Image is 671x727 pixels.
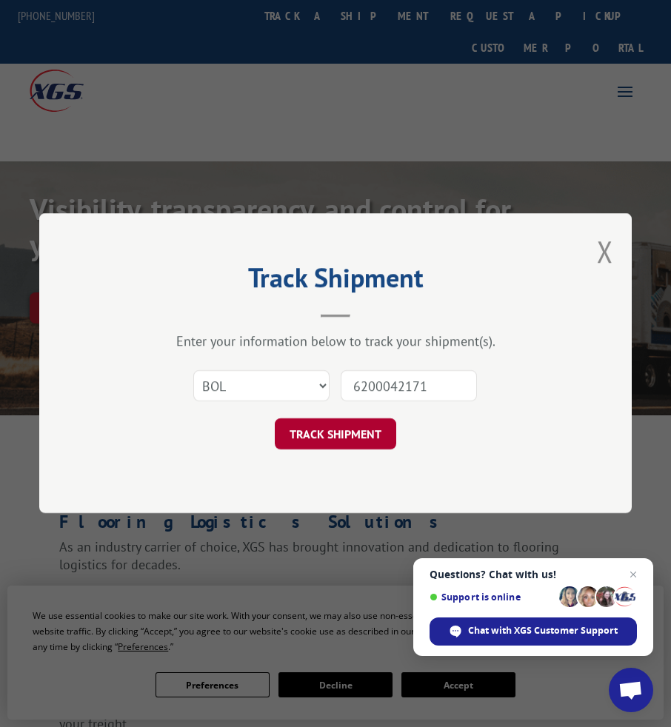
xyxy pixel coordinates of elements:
span: Close chat [624,566,642,583]
button: Close modal [597,232,613,271]
span: Questions? Chat with us! [430,569,637,580]
input: Number(s) [341,371,477,402]
button: TRACK SHIPMENT [275,419,396,450]
div: Enter your information below to track your shipment(s). [113,333,558,350]
h2: Track Shipment [113,267,558,295]
div: Open chat [609,668,653,712]
span: Chat with XGS Customer Support [468,624,618,637]
span: Support is online [430,592,554,603]
div: Chat with XGS Customer Support [430,617,637,646]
